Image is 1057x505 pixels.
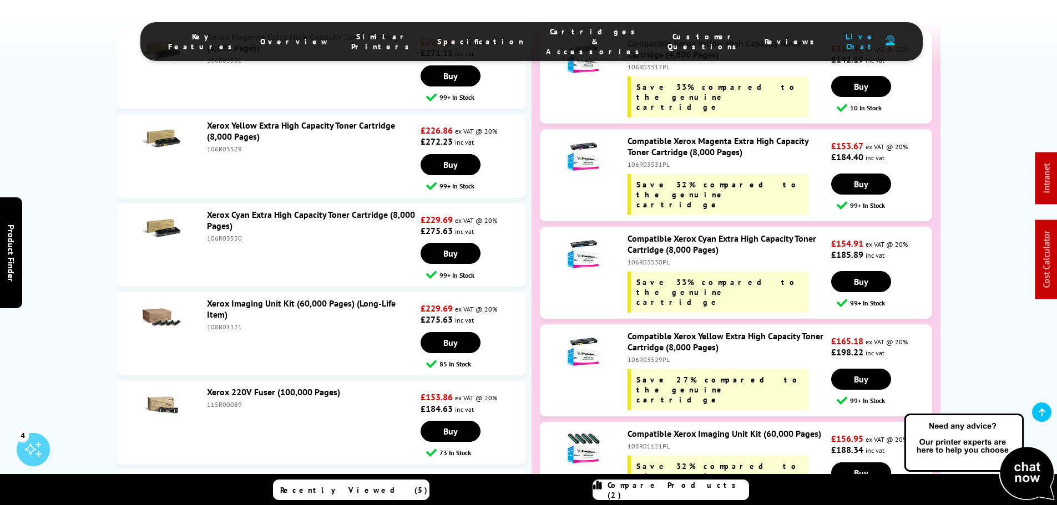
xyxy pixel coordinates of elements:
[421,136,453,147] strong: £272.23
[142,298,181,336] img: Xerox Imaging Unit Kit (60,000 Pages) (Long-Life Item)
[608,480,749,500] span: Compare Products (2)
[280,485,428,495] span: Recently Viewed (5)
[866,142,908,151] span: ex VAT @ 20%
[6,224,17,281] span: Product Finder
[628,160,828,169] div: 106R03531PL
[636,180,801,210] span: Save 32% compared to the genuine cartridge
[273,480,429,500] a: Recently Viewed (5)
[426,359,525,369] div: 85 In Stock
[421,225,453,236] strong: £275.63
[1041,164,1052,193] a: Intranet
[866,338,908,346] span: ex VAT @ 20%
[866,435,908,443] span: ex VAT @ 20%
[207,120,395,142] a: Xerox Yellow Extra High Capacity Toner Cartridge (8,000 Pages)
[564,135,603,174] img: Compatible Xerox Magenta Extra High Capacity Toner Cartridge (8,000 Pages)
[455,405,474,414] span: inc vat
[443,337,458,348] span: Buy
[426,181,525,191] div: 99+ In Stock
[455,216,497,225] span: ex VAT @ 20%
[837,200,932,211] div: 99+ In Stock
[443,159,458,170] span: Buy
[636,277,799,307] span: Save 33% compared to the genuine cartridge
[593,480,749,500] a: Compare Products (2)
[636,82,799,112] span: Save 33% compared to the genuine cartridge
[866,349,884,357] span: inc vat
[628,442,828,450] div: 108R01121PL
[421,314,453,325] strong: £275.63
[837,395,932,406] div: 99+ In Stock
[831,238,863,249] strong: £154.91
[564,428,603,467] img: Compatible Xerox Imaging Unit Kit (60,000 Pages)
[831,444,863,455] strong: £188.34
[564,233,603,272] img: Compatible Xerox Cyan Extra High Capacity Toner Cartridge (8,000 Pages)
[628,135,808,157] a: Compatible Xerox Magenta Extra High Capacity Toner Cartridge (8,000 Pages)
[854,467,868,478] span: Buy
[831,151,863,162] strong: £184.40
[443,70,458,81] span: Buy
[142,386,181,425] img: Xerox 220V Fuser (100,000 Pages)
[260,37,329,47] span: Overview
[902,412,1057,503] img: Open Live Chat window
[426,447,525,458] div: 73 In Stock
[546,27,645,57] span: Cartridges & Accessories
[207,323,418,331] div: 108R01121
[207,145,418,153] div: 106R03529
[455,127,497,135] span: ex VAT @ 20%
[455,138,474,146] span: inc vat
[207,298,396,320] a: Xerox Imaging Unit Kit (60,000 Pages) (Long-Life Item)
[421,391,453,402] strong: £153.86
[455,305,497,313] span: ex VAT @ 20%
[437,37,524,47] span: Specification
[142,120,181,159] img: Xerox Yellow Extra High Capacity Toner Cartridge (8,000 Pages)
[628,355,828,364] div: 106R03529PL
[421,125,453,136] strong: £226.86
[421,303,453,314] strong: £229.69
[831,433,863,444] strong: £156.95
[455,394,497,402] span: ex VAT @ 20%
[837,298,932,308] div: 99+ In Stock
[831,335,863,346] strong: £165.18
[842,32,880,52] span: Live Chat
[142,209,181,248] img: Xerox Cyan Extra High Capacity Toner Cartridge (8,000 Pages)
[1041,231,1052,288] a: Cost Calculator
[421,214,453,225] strong: £229.69
[866,251,884,259] span: inc vat
[854,276,868,287] span: Buy
[886,35,895,46] img: user-headset-duotone.svg
[455,316,474,324] span: inc vat
[854,374,868,385] span: Buy
[628,428,821,439] a: Compatible Xerox Imaging Unit Kit (60,000 Pages)
[854,178,868,190] span: Buy
[636,461,801,491] span: Save 32% compared to the genuine cartridge
[351,32,415,52] span: Similar Printers
[866,154,884,162] span: inc vat
[426,92,525,103] div: 99+ In Stock
[837,103,932,113] div: 10 In Stock
[667,32,742,52] span: Customer Questions
[628,258,828,266] div: 106R03530PL
[636,375,802,405] span: Save 27% compared to the genuine cartridge
[831,140,863,151] strong: £153.67
[207,209,415,231] a: Xerox Cyan Extra High Capacity Toner Cartridge (8,000 Pages)
[765,37,820,47] span: Reviews
[854,81,868,92] span: Buy
[426,269,525,280] div: 99+ In Stock
[831,346,863,358] strong: £198.22
[628,330,823,353] a: Compatible Xerox Yellow Extra High Capacity Toner Cartridge (8,000 Pages)
[831,249,863,260] strong: £185.89
[866,446,884,455] span: inc vat
[564,330,603,369] img: Compatible Xerox Yellow Extra High Capacity Toner Cartridge (8,000 Pages)
[443,248,458,259] span: Buy
[207,386,340,397] a: Xerox 220V Fuser (100,000 Pages)
[17,429,29,441] div: 4
[207,400,418,409] div: 115R00089
[628,233,816,255] a: Compatible Xerox Cyan Extra High Capacity Toner Cartridge (8,000 Pages)
[866,240,908,248] span: ex VAT @ 20%
[207,234,418,242] div: 106R03530
[168,32,238,52] span: Key Features
[455,227,474,236] span: inc vat
[421,403,453,414] strong: £184.63
[443,426,458,437] span: Buy
[628,63,828,71] div: 106R03517PL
